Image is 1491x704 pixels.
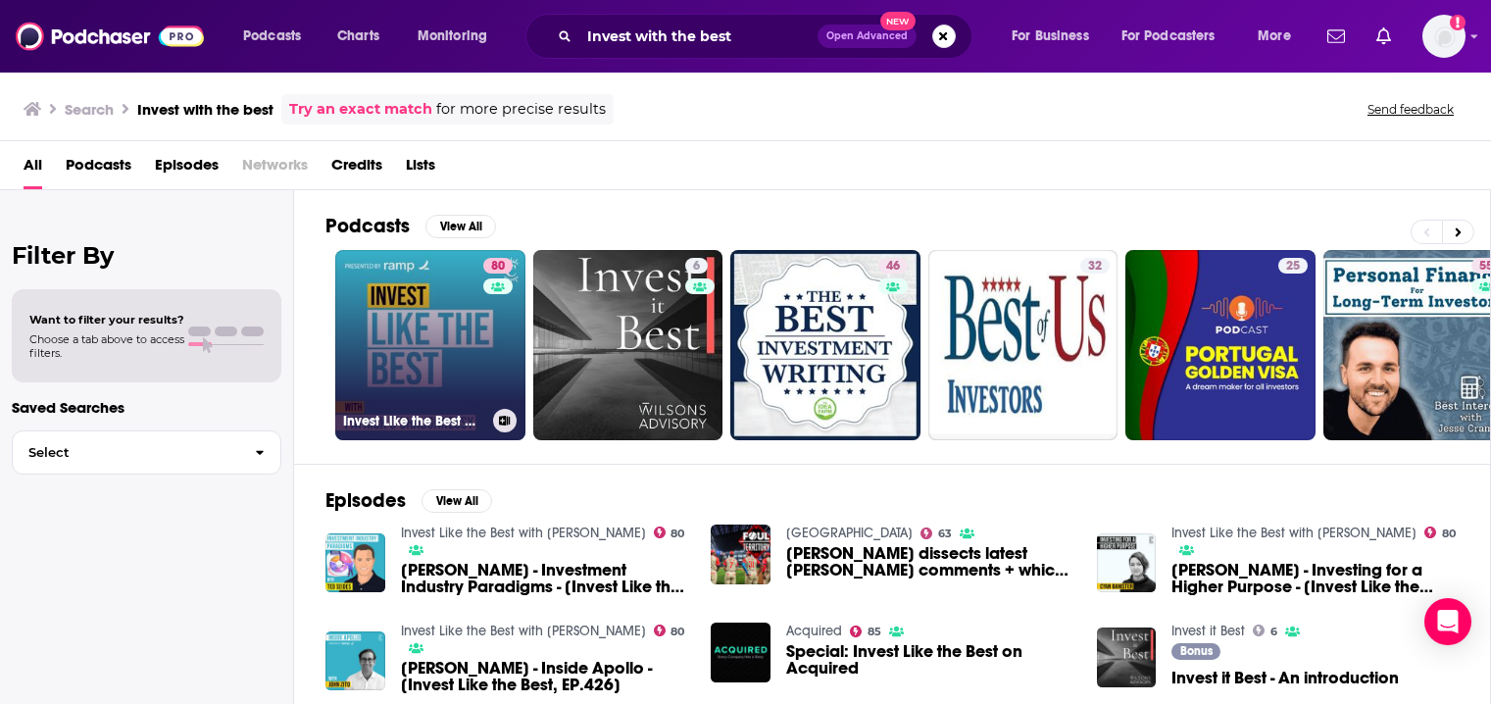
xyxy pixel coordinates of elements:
a: John Zito - Inside Apollo - [Invest Like the Best, EP.426] [401,660,688,693]
a: 80 [1424,527,1456,538]
span: Choose a tab above to access filters. [29,332,184,360]
img: Ted Seides - Investment Industry Paradigms - [Invest Like the Best, EP.390] [325,533,385,593]
img: Podchaser - Follow, Share and Rate Podcasts [16,18,204,55]
a: Try an exact match [289,98,432,121]
button: Show profile menu [1422,15,1466,58]
span: 80 [491,257,505,277]
a: PodcastsView All [325,214,496,238]
a: 80 [654,527,685,538]
span: Podcasts [243,23,301,50]
h2: Episodes [325,488,406,513]
a: Special: Invest Like the Best on Acquired [786,643,1073,677]
a: Invest it Best [1171,623,1245,639]
a: 85 [850,626,881,637]
span: For Podcasters [1121,23,1216,50]
a: Show notifications dropdown [1319,20,1353,53]
a: Ted Seides - Investment Industry Paradigms - [Invest Like the Best, EP.390] [401,562,688,595]
a: All [24,149,42,189]
span: 63 [938,529,952,538]
a: Invest Like the Best with Patrick O'Shaughnessy [1171,525,1416,541]
span: Podcasts [66,149,131,189]
img: Invest it Best - An introduction [1097,628,1157,687]
a: Lists [406,149,435,189]
a: Invest Like the Best with Patrick O'Shaughnessy [401,525,646,541]
input: Search podcasts, credits, & more... [579,21,818,52]
span: [PERSON_NAME] - Inside Apollo - [Invest Like the Best, EP.426] [401,660,688,693]
span: Charts [337,23,379,50]
button: Send feedback [1362,101,1460,118]
div: Open Intercom Messenger [1424,598,1471,645]
button: Open AdvancedNew [818,25,917,48]
span: 32 [1088,257,1102,277]
a: Charts [324,21,391,52]
a: 25 [1125,250,1316,440]
a: 6 [533,250,723,440]
a: 46 [730,250,920,440]
a: Invest it Best - An introduction [1171,670,1399,686]
a: Cyan Banister - Investing for a Higher Purpose - [Invest Like the Best, CLASSICS] [1171,562,1459,595]
span: New [880,12,916,30]
svg: Add a profile image [1450,15,1466,30]
a: 6 [685,258,708,274]
button: open menu [1244,21,1316,52]
a: Britt Ghiroli dissects latest Manfred comments + which teams invest best?! [786,545,1073,578]
a: 32 [1080,258,1110,274]
span: Open Advanced [826,31,908,41]
a: Show notifications dropdown [1368,20,1399,53]
span: [PERSON_NAME] - Investing for a Higher Purpose - [Invest Like the Best, CLASSICS] [1171,562,1459,595]
button: View All [425,215,496,238]
p: Saved Searches [12,398,281,417]
span: 46 [886,257,900,277]
span: Logged in as ellerylsmith123 [1422,15,1466,58]
img: Cyan Banister - Investing for a Higher Purpose - [Invest Like the Best, CLASSICS] [1097,533,1157,593]
span: Monitoring [418,23,487,50]
button: open menu [229,21,326,52]
img: Special: Invest Like the Best on Acquired [711,623,770,682]
span: for more precise results [436,98,606,121]
span: 80 [671,628,684,636]
span: Bonus [1180,645,1213,657]
a: 80 [483,258,513,274]
h3: Invest with the best [137,100,273,119]
a: Episodes [155,149,219,189]
span: 6 [693,257,700,277]
img: Britt Ghiroli dissects latest Manfred comments + which teams invest best?! [711,525,770,584]
div: Search podcasts, credits, & more... [544,14,991,59]
span: More [1258,23,1291,50]
span: 80 [671,529,684,538]
span: 6 [1270,628,1277,636]
span: [PERSON_NAME] dissects latest [PERSON_NAME] comments + which teams invest best?! [786,545,1073,578]
h3: Search [65,100,114,119]
a: 80Invest Like the Best with [PERSON_NAME] [335,250,525,440]
button: Select [12,430,281,475]
img: User Profile [1422,15,1466,58]
a: 6 [1253,625,1277,636]
span: 25 [1286,257,1300,277]
h2: Filter By [12,241,281,270]
a: 46 [878,258,908,274]
span: Want to filter your results? [29,313,184,327]
h2: Podcasts [325,214,410,238]
span: 80 [1442,529,1456,538]
button: open menu [404,21,513,52]
a: Foul Territory [786,525,913,541]
a: 32 [928,250,1118,440]
a: 80 [654,625,685,636]
span: For Business [1012,23,1089,50]
button: View All [422,489,492,513]
a: John Zito - Inside Apollo - [Invest Like the Best, EP.426] [325,631,385,691]
button: open menu [998,21,1114,52]
a: 25 [1278,258,1308,274]
button: open menu [1109,21,1244,52]
span: Credits [331,149,382,189]
span: 85 [868,628,881,636]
